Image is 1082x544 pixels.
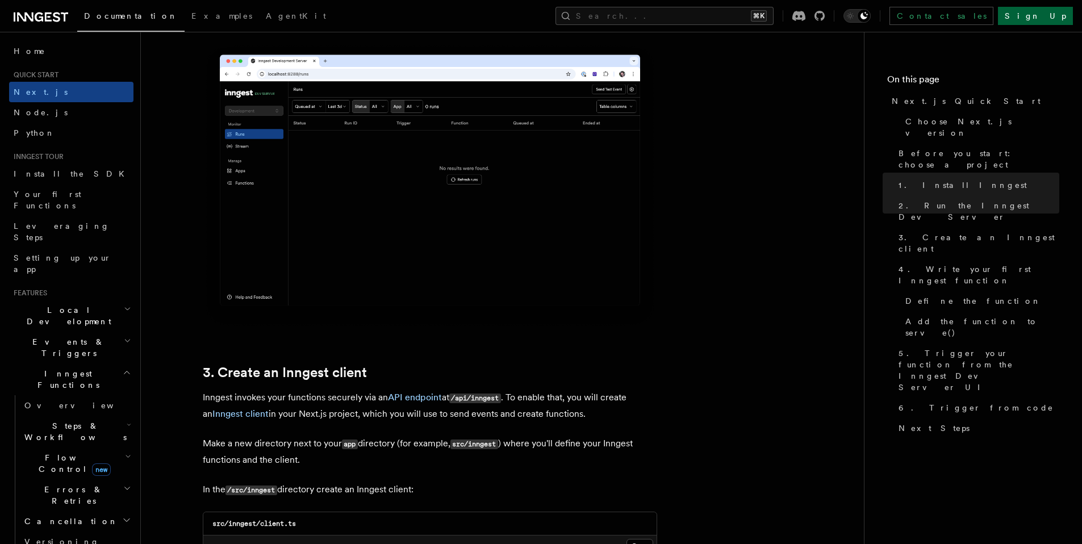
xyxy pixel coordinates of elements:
[899,179,1027,191] span: 1. Install Inngest
[203,482,657,498] p: In the directory create an Inngest client:
[9,288,47,298] span: Features
[899,200,1059,223] span: 2. Run the Inngest Dev Server
[9,164,133,184] a: Install the SDK
[894,175,1059,195] a: 1. Install Inngest
[20,516,118,527] span: Cancellation
[92,463,111,476] span: new
[9,102,133,123] a: Node.js
[20,452,125,475] span: Flow Control
[9,41,133,61] a: Home
[894,195,1059,227] a: 2. Run the Inngest Dev Server
[20,511,133,532] button: Cancellation
[77,3,185,32] a: Documentation
[901,291,1059,311] a: Define the function
[20,447,133,479] button: Flow Controlnew
[899,148,1059,170] span: Before you start: choose a project
[998,7,1073,25] a: Sign Up
[212,520,296,528] code: src/inngest/client.ts
[449,394,501,403] code: /api/inngest
[24,401,141,410] span: Overview
[14,253,111,274] span: Setting up your app
[185,3,259,31] a: Examples
[20,484,123,507] span: Errors & Retries
[9,184,133,216] a: Your first Functions
[555,7,774,25] button: Search...⌘K
[225,486,277,495] code: /src/inngest
[9,82,133,102] a: Next.js
[9,70,59,79] span: Quick start
[9,368,123,391] span: Inngest Functions
[9,248,133,279] a: Setting up your app
[9,332,133,363] button: Events & Triggers
[9,363,133,395] button: Inngest Functions
[887,73,1059,91] h4: On this page
[9,216,133,248] a: Leveraging Steps
[9,300,133,332] button: Local Development
[887,91,1059,111] a: Next.js Quick Start
[191,11,252,20] span: Examples
[894,143,1059,175] a: Before you start: choose a project
[899,402,1054,413] span: 6. Trigger from code
[9,123,133,143] a: Python
[899,422,970,434] span: Next Steps
[894,343,1059,397] a: 5. Trigger your function from the Inngest Dev Server UI
[20,479,133,511] button: Errors & Retries
[14,45,45,57] span: Home
[212,408,269,419] a: Inngest client
[203,390,657,422] p: Inngest invokes your functions securely via an at . To enable that, you will create an in your Ne...
[901,311,1059,343] a: Add the function to serve()
[20,420,127,443] span: Steps & Workflows
[899,263,1059,286] span: 4. Write your first Inngest function
[20,416,133,447] button: Steps & Workflows
[203,436,657,468] p: Make a new directory next to your directory (for example, ) where you'll define your Inngest func...
[14,190,81,210] span: Your first Functions
[259,3,333,31] a: AgentKit
[901,111,1059,143] a: Choose Next.js version
[14,108,68,117] span: Node.js
[14,87,68,97] span: Next.js
[14,128,55,137] span: Python
[905,295,1041,307] span: Define the function
[9,336,124,359] span: Events & Triggers
[905,316,1059,338] span: Add the function to serve()
[892,95,1041,107] span: Next.js Quick Start
[203,43,657,329] img: Inngest Dev Server's 'Runs' tab with no data
[84,11,178,20] span: Documentation
[894,227,1059,259] a: 3. Create an Inngest client
[751,10,767,22] kbd: ⌘K
[450,440,498,449] code: src/inngest
[9,304,124,327] span: Local Development
[894,418,1059,438] a: Next Steps
[266,11,326,20] span: AgentKit
[203,365,367,380] a: 3. Create an Inngest client
[342,440,358,449] code: app
[388,392,442,403] a: API endpoint
[905,116,1059,139] span: Choose Next.js version
[894,259,1059,291] a: 4. Write your first Inngest function
[9,152,64,161] span: Inngest tour
[14,169,131,178] span: Install the SDK
[889,7,993,25] a: Contact sales
[14,221,110,242] span: Leveraging Steps
[843,9,871,23] button: Toggle dark mode
[20,395,133,416] a: Overview
[899,348,1059,393] span: 5. Trigger your function from the Inngest Dev Server UI
[894,397,1059,418] a: 6. Trigger from code
[899,232,1059,254] span: 3. Create an Inngest client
